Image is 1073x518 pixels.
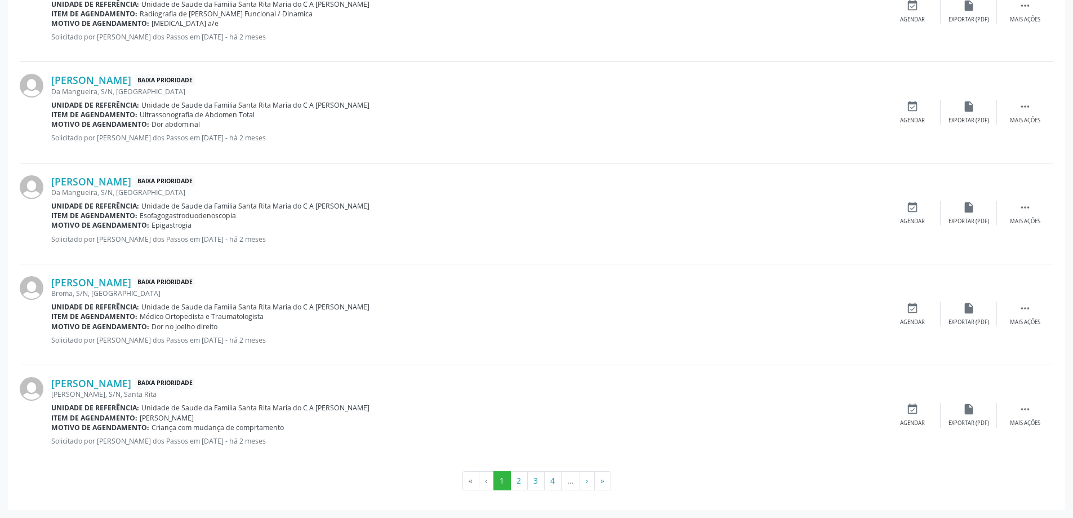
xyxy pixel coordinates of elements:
[949,218,989,225] div: Exportar (PDF)
[20,74,43,98] img: img
[51,413,137,423] b: Item de agendamento:
[1019,403,1031,415] i: 
[527,471,545,490] button: Go to page 3
[1010,117,1040,125] div: Mais ações
[51,276,131,289] a: [PERSON_NAME]
[152,119,200,129] span: Dor abdominal
[51,32,884,42] p: Solicitado por [PERSON_NAME] dos Passos em [DATE] - há 2 meses
[20,377,43,401] img: img
[1019,302,1031,315] i: 
[51,188,884,197] div: Da Mangueira, S/N, [GEOGRAPHIC_DATA]
[900,117,925,125] div: Agendar
[949,117,989,125] div: Exportar (PDF)
[1010,218,1040,225] div: Mais ações
[51,335,884,345] p: Solicitado por [PERSON_NAME] dos Passos em [DATE] - há 2 meses
[51,9,137,19] b: Item de agendamento:
[152,423,284,432] span: Criança com mudança de comprtamento
[51,175,131,188] a: [PERSON_NAME]
[51,322,149,331] b: Motivo de agendamento:
[963,302,975,315] i: insert_drive_file
[51,220,149,230] b: Motivo de agendamento:
[51,74,131,86] a: [PERSON_NAME]
[51,377,131,389] a: [PERSON_NAME]
[141,403,369,413] span: Unidade de Saude da Familia Santa Rita Maria do C A [PERSON_NAME]
[141,201,369,211] span: Unidade de Saude da Familia Santa Rita Maria do C A [PERSON_NAME]
[1010,419,1040,427] div: Mais ações
[51,133,884,143] p: Solicitado por [PERSON_NAME] dos Passos em [DATE] - há 2 meses
[906,100,919,113] i: event_available
[949,16,989,24] div: Exportar (PDF)
[963,403,975,415] i: insert_drive_file
[20,471,1053,490] ul: Pagination
[140,9,313,19] span: Radiografia de [PERSON_NAME] Funcional / Dinamica
[1010,318,1040,326] div: Mais ações
[949,318,989,326] div: Exportar (PDF)
[963,100,975,113] i: insert_drive_file
[152,19,219,28] span: [MEDICAL_DATA] a/e
[51,119,149,129] b: Motivo de agendamento:
[1019,201,1031,214] i: 
[493,471,511,490] button: Go to page 1
[51,100,139,110] b: Unidade de referência:
[51,389,884,399] div: [PERSON_NAME], S/N, Santa Rita
[135,277,195,289] span: Baixa Prioridade
[135,74,195,86] span: Baixa Prioridade
[51,110,137,119] b: Item de agendamento:
[140,413,194,423] span: [PERSON_NAME]
[141,100,369,110] span: Unidade de Saude da Familia Santa Rita Maria do C A [PERSON_NAME]
[152,322,217,331] span: Dor no joelho direito
[135,175,195,187] span: Baixa Prioridade
[51,87,884,96] div: Da Mangueira, S/N, [GEOGRAPHIC_DATA]
[949,419,989,427] div: Exportar (PDF)
[51,234,884,244] p: Solicitado por [PERSON_NAME] dos Passos em [DATE] - há 2 meses
[900,419,925,427] div: Agendar
[580,471,595,490] button: Go to next page
[906,201,919,214] i: event_available
[906,403,919,415] i: event_available
[152,220,192,230] span: Epigastrogia
[510,471,528,490] button: Go to page 2
[1019,100,1031,113] i: 
[51,403,139,413] b: Unidade de referência:
[141,302,369,312] span: Unidade de Saude da Familia Santa Rita Maria do C A [PERSON_NAME]
[140,211,236,220] span: Esofagogastroduodenoscopia
[51,289,884,298] div: Broma, S/N, [GEOGRAPHIC_DATA]
[140,312,264,321] span: Médico Ortopedista e Traumatologista
[544,471,562,490] button: Go to page 4
[906,302,919,315] i: event_available
[20,276,43,300] img: img
[140,110,255,119] span: Ultrassonografia de Abdomen Total
[51,436,884,446] p: Solicitado por [PERSON_NAME] dos Passos em [DATE] - há 2 meses
[900,318,925,326] div: Agendar
[900,16,925,24] div: Agendar
[900,218,925,225] div: Agendar
[51,302,139,312] b: Unidade de referência:
[594,471,611,490] button: Go to last page
[51,423,149,432] b: Motivo de agendamento:
[1010,16,1040,24] div: Mais ações
[135,378,195,389] span: Baixa Prioridade
[51,201,139,211] b: Unidade de referência:
[51,211,137,220] b: Item de agendamento:
[963,201,975,214] i: insert_drive_file
[51,312,137,321] b: Item de agendamento:
[20,175,43,199] img: img
[51,19,149,28] b: Motivo de agendamento:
